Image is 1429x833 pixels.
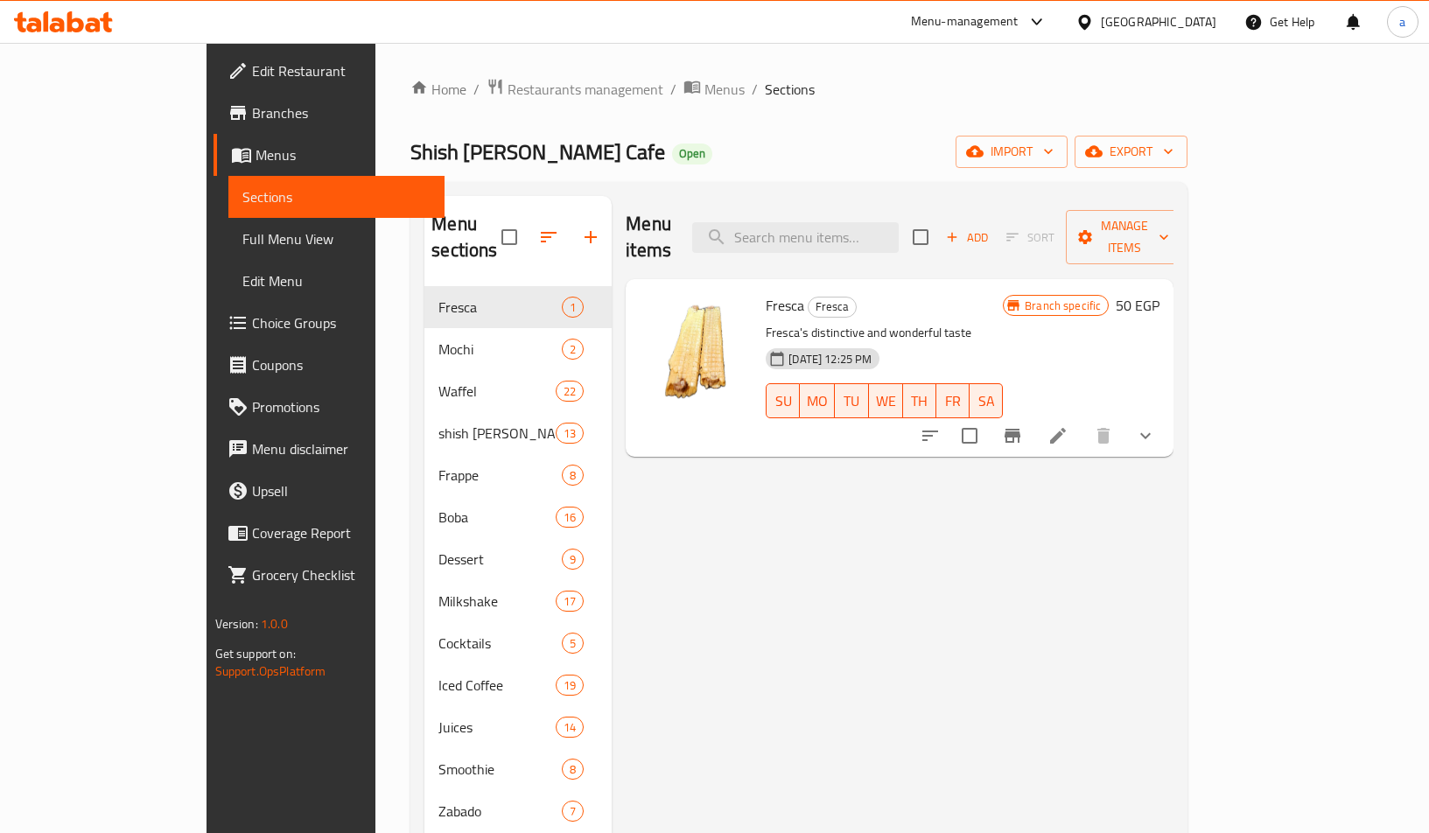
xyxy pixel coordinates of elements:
div: Cocktails5 [424,622,612,664]
div: items [556,381,584,402]
div: Boba [438,507,556,528]
span: Select section [902,219,939,255]
span: Juices [438,717,556,738]
span: Menu disclaimer [252,438,431,459]
div: Menu-management [911,11,1019,32]
a: Choice Groups [214,302,445,344]
img: Fresca [640,293,752,405]
span: 8 [563,761,583,778]
span: Milkshake [438,591,556,612]
span: Menus [256,144,431,165]
div: Fresca [808,297,857,318]
a: Restaurants management [487,78,663,101]
span: Branches [252,102,431,123]
span: TU [842,388,861,414]
span: Sections [765,79,815,100]
a: Support.OpsPlatform [215,660,326,682]
button: Branch-specific-item [991,415,1033,457]
a: Grocery Checklist [214,554,445,596]
span: Sections [242,186,431,207]
button: MO [800,383,835,418]
button: Manage items [1066,210,1183,264]
span: 1 [563,299,583,316]
span: Branch specific [1018,297,1108,314]
span: [DATE] 12:25 PM [781,351,879,367]
span: Add item [939,224,995,251]
button: FR [936,383,970,418]
a: Promotions [214,386,445,428]
a: Branches [214,92,445,134]
span: Dessert [438,549,562,570]
nav: breadcrumb [410,78,1187,101]
span: 22 [557,383,583,400]
div: Fresca [438,297,562,318]
span: 14 [557,719,583,736]
span: Open [672,146,712,161]
span: Restaurants management [508,79,663,100]
span: 16 [557,509,583,526]
a: Edit Menu [228,260,445,302]
span: Zabado [438,801,562,822]
span: Select to update [951,417,988,454]
p: Fresca's distinctive and wonderful taste [766,322,1003,344]
input: search [692,222,899,253]
li: / [752,79,758,100]
a: Edit Restaurant [214,50,445,92]
span: Select all sections [491,219,528,255]
button: SA [970,383,1003,418]
div: Mochi [438,339,562,360]
span: Shish [PERSON_NAME] Cafe [410,132,665,171]
div: items [556,423,584,444]
span: Edit Restaurant [252,60,431,81]
span: Promotions [252,396,431,417]
div: Waffel22 [424,370,612,412]
div: shish bish drinks [438,423,556,444]
span: FR [943,388,963,414]
span: a [1399,12,1405,31]
span: Cocktails [438,633,562,654]
span: SU [774,388,793,414]
div: Milkshake17 [424,580,612,622]
span: TH [910,388,929,414]
a: Menus [214,134,445,176]
span: Fresca [809,297,856,317]
span: Grocery Checklist [252,564,431,585]
span: Choice Groups [252,312,431,333]
span: WE [876,388,896,414]
button: sort-choices [909,415,951,457]
span: Iced Coffee [438,675,556,696]
a: Sections [228,176,445,218]
span: Coverage Report [252,522,431,543]
span: Select section first [995,224,1066,251]
span: 5 [563,635,583,652]
div: Smoothie [438,759,562,780]
span: 1.0.0 [261,612,288,635]
div: Iced Coffee19 [424,664,612,706]
li: / [473,79,480,100]
span: Menus [704,79,745,100]
div: items [562,801,584,822]
div: Dessert9 [424,538,612,580]
span: Frappe [438,465,562,486]
div: Open [672,143,712,164]
div: items [562,549,584,570]
div: items [562,633,584,654]
button: WE [869,383,903,418]
span: Upsell [252,480,431,501]
div: Boba16 [424,496,612,538]
span: 17 [557,593,583,610]
div: [GEOGRAPHIC_DATA] [1101,12,1216,31]
span: MO [807,388,828,414]
div: Zabado7 [424,790,612,832]
span: SA [977,388,996,414]
span: export [1089,141,1173,163]
a: Coupons [214,344,445,386]
button: SU [766,383,800,418]
span: 9 [563,551,583,568]
button: import [956,136,1068,168]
